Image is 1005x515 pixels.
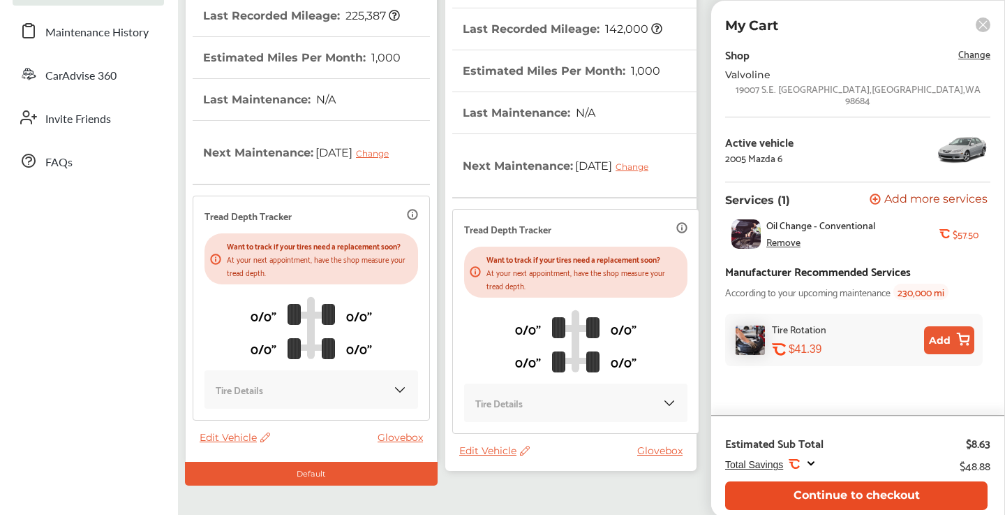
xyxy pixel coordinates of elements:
[870,194,990,207] a: Add more services
[475,395,523,411] p: Tire Details
[725,194,790,207] p: Services (1)
[725,436,824,450] div: Estimated Sub Total
[216,382,263,398] p: Tire Details
[378,431,430,444] a: Glovebox
[603,22,662,36] span: 142,000
[574,106,595,119] span: N/A
[515,351,541,372] p: 0/0"
[725,261,911,280] div: Manufacturer Recommended Services
[486,252,682,266] p: Want to track if your tires need a replacement soon?
[725,83,990,106] div: 19007 S.E. [GEOGRAPHIC_DATA] , [GEOGRAPHIC_DATA] , WA 98684
[870,194,988,207] button: Add more services
[13,56,164,92] a: CarAdvise 360
[611,318,636,340] p: 0/0"
[251,305,276,326] p: 0/0"
[731,219,761,249] img: oil-change-thumb.jpg
[766,236,801,247] div: Remove
[463,134,659,197] th: Next Maintenance :
[725,45,750,64] div: Shop
[227,252,412,279] p: At your next appointment, have the shop measure your tread depth.
[789,342,918,356] div: $41.39
[736,326,765,355] img: tire-rotation-thumb.jpg
[725,136,794,148] div: Active vehicle
[356,148,396,159] div: Change
[611,351,636,372] p: 0/0"
[251,338,276,359] p: 0/0"
[314,93,336,106] span: N/A
[203,121,399,184] th: Next Maintenance :
[459,444,530,457] span: Edit Vehicle
[393,383,407,397] img: KOKaJQAAAABJRU5ErkJggg==
[960,456,990,474] div: $48.88
[552,310,600,372] img: tire_track_logo.b900bcbc.svg
[958,45,990,61] span: Change
[45,67,117,85] span: CarAdvise 360
[313,135,399,170] span: [DATE]
[884,194,988,207] span: Add more services
[766,219,875,231] span: Oil Change - Conventional
[45,154,73,172] span: FAQs
[463,8,662,50] th: Last Recorded Mileage :
[629,64,660,78] span: 1,000
[13,99,164,136] a: Invite Friends
[464,221,551,237] p: Tread Depth Tracker
[463,50,660,92] th: Estimated Miles Per Month :
[346,338,372,359] p: 0/0"
[203,79,336,120] th: Last Maintenance :
[346,305,372,326] p: 0/0"
[616,161,655,172] div: Change
[573,148,659,183] span: [DATE]
[725,17,778,34] p: My Cart
[45,110,111,129] span: Invite Friends
[343,9,400,22] span: 225,387
[185,462,438,486] div: Default
[45,24,149,42] span: Maintenance History
[13,13,164,49] a: Maintenance History
[935,129,990,171] img: 2830_st0640_046.jpg
[200,431,270,444] span: Edit Vehicle
[637,444,690,457] a: Glovebox
[515,318,541,340] p: 0/0"
[13,143,164,179] a: FAQs
[966,436,990,450] div: $8.63
[486,266,682,292] p: At your next appointment, have the shop measure your tread depth.
[725,284,891,300] span: According to your upcoming maintenance
[662,396,676,410] img: KOKaJQAAAABJRU5ErkJggg==
[725,152,782,164] div: 2005 Mazda 6
[288,296,335,359] img: tire_track_logo.b900bcbc.svg
[227,239,412,252] p: Want to track if your tires need a replacement soon?
[369,51,401,64] span: 1,000
[893,284,948,300] span: 230,000 mi
[953,229,978,240] b: $57.50
[772,321,826,337] div: Tire Rotation
[203,37,401,78] th: Estimated Miles Per Month :
[463,92,595,133] th: Last Maintenance :
[725,459,783,470] span: Total Savings
[924,326,974,354] button: Add
[725,69,948,80] div: Valvoline
[725,481,988,510] button: Continue to checkout
[204,208,292,224] p: Tread Depth Tracker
